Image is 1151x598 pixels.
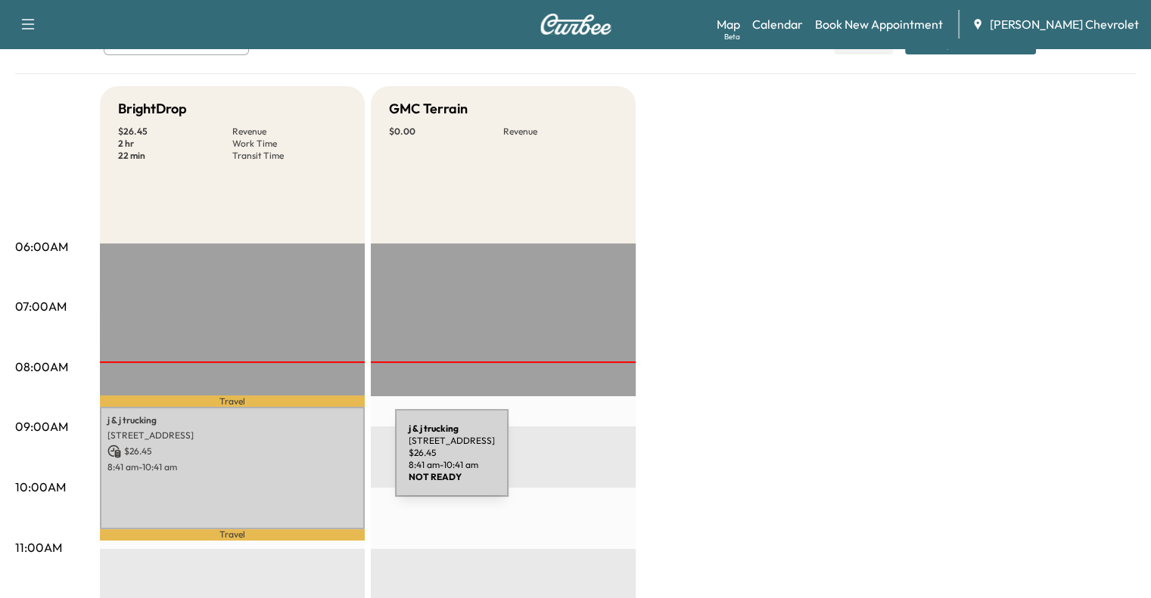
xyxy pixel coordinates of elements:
[100,395,365,407] p: Travel
[118,150,232,162] p: 22 min
[118,98,187,119] h5: BrightDrop
[815,15,943,33] a: Book New Appointment
[540,14,612,35] img: Curbee Logo
[118,138,232,150] p: 2 hr
[100,529,365,541] p: Travel
[107,461,357,473] p: 8:41 am - 10:41 am
[232,150,347,162] p: Transit Time
[389,125,503,138] p: $ 0.00
[15,297,67,315] p: 07:00AM
[118,125,232,138] p: $ 26.45
[15,417,68,435] p: 09:00AM
[107,445,357,458] p: $ 26.45
[232,138,347,150] p: Work Time
[107,414,357,426] p: j & j trucking
[717,15,740,33] a: MapBeta
[15,358,68,376] p: 08:00AM
[232,125,347,138] p: Revenue
[107,429,357,442] p: [STREET_ADDRESS]
[724,31,740,42] div: Beta
[15,237,68,256] p: 06:00AM
[503,125,617,138] p: Revenue
[990,15,1139,33] span: [PERSON_NAME] Chevrolet
[15,478,66,496] p: 10:00AM
[752,15,803,33] a: Calendar
[15,538,62,556] p: 11:00AM
[389,98,468,119] h5: GMC Terrain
